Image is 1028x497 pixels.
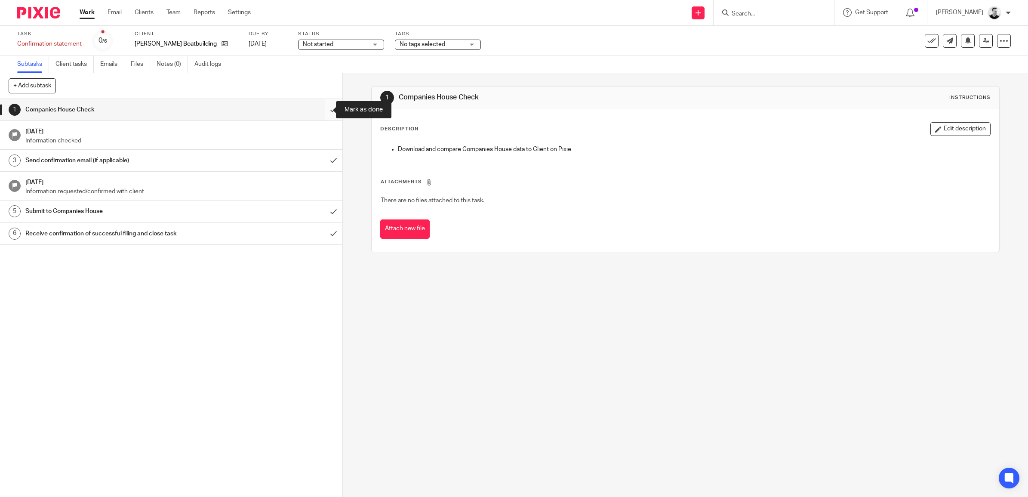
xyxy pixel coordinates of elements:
label: Due by [249,31,287,37]
button: Edit description [930,122,991,136]
h1: [DATE] [25,176,334,187]
p: Download and compare Companies House data to Client on Pixie [398,145,990,154]
div: Confirmation statement [17,40,82,48]
div: 1 [380,91,394,105]
div: Instructions [949,94,991,101]
h1: Send confirmation email (if applicable) [25,154,219,167]
span: Attachments [381,179,422,184]
small: /6 [102,39,107,43]
p: [PERSON_NAME] Boatbuilding Ltd [135,40,217,48]
label: Task [17,31,82,37]
div: 0 [98,36,107,46]
a: Reports [194,8,215,17]
span: Get Support [855,9,888,15]
a: Client tasks [55,56,94,73]
a: Notes (0) [157,56,188,73]
div: 3 [9,154,21,167]
h1: Submit to Companies House [25,205,219,218]
a: Team [166,8,181,17]
a: Work [80,8,95,17]
h1: Receive confirmation of successful filing and close task [25,227,219,240]
a: Emails [100,56,124,73]
a: Audit logs [194,56,228,73]
span: No tags selected [400,41,445,47]
a: Subtasks [17,56,49,73]
img: Dave_2025.jpg [988,6,1001,20]
div: 5 [9,205,21,217]
label: Client [135,31,238,37]
h1: Companies House Check [399,93,704,102]
img: Pixie [17,7,60,19]
p: Information requested/confirmed with client [25,187,334,196]
span: [DATE] [249,41,267,47]
label: Tags [395,31,481,37]
a: Clients [135,8,154,17]
button: + Add subtask [9,78,56,93]
p: Description [380,126,419,133]
span: Not started [303,41,333,47]
div: 1 [9,104,21,116]
p: [PERSON_NAME] [936,8,983,17]
h1: [DATE] [25,125,334,136]
label: Status [298,31,384,37]
a: Email [108,8,122,17]
p: Information checked [25,136,334,145]
span: There are no files attached to this task. [381,198,484,204]
a: Files [131,56,150,73]
input: Search [731,10,808,18]
h1: Companies House Check [25,103,219,116]
a: Settings [228,8,251,17]
div: 6 [9,228,21,240]
button: Attach new file [380,219,430,239]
